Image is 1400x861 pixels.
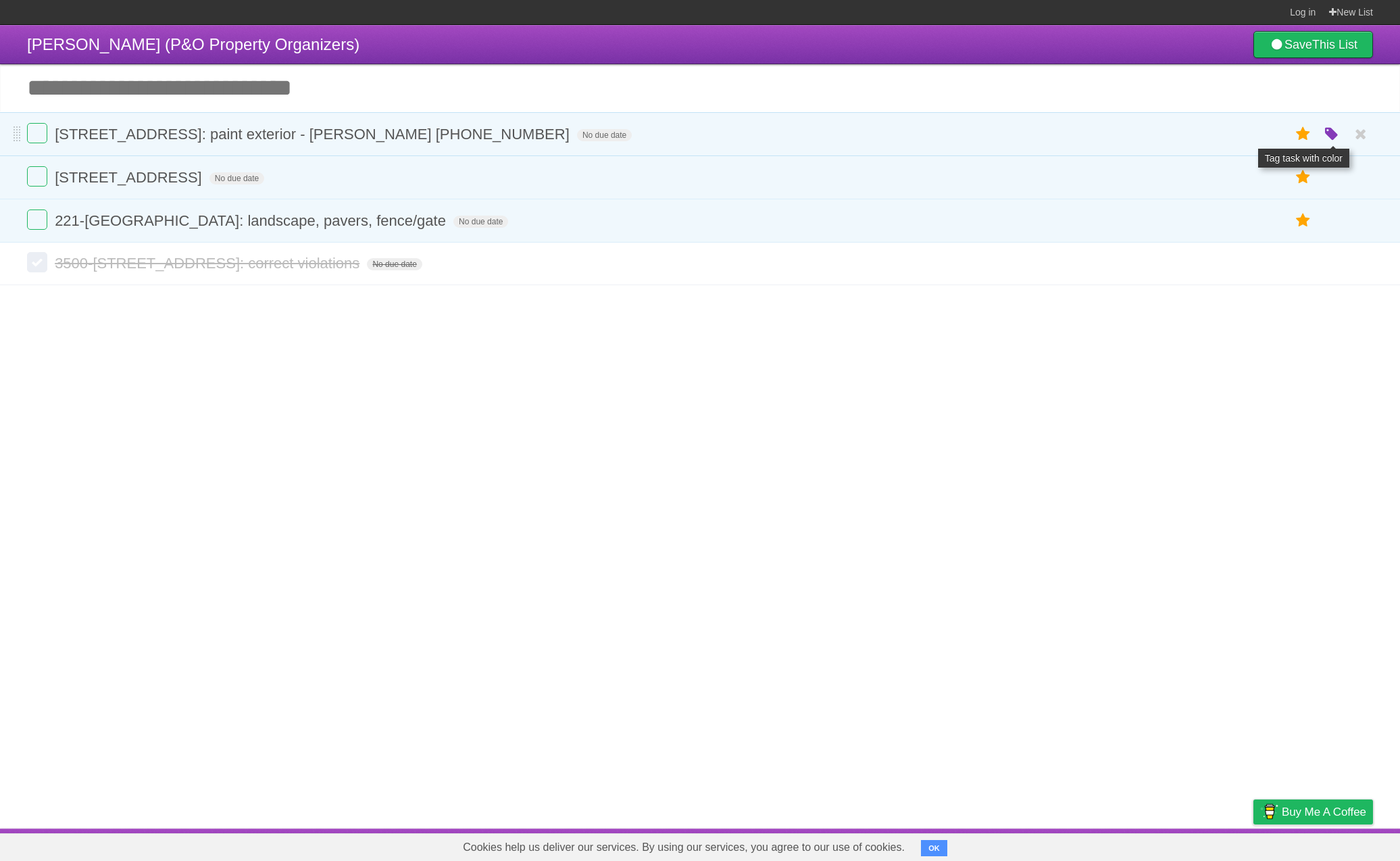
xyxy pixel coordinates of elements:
[1312,38,1357,51] b: This List
[453,216,508,228] span: No due date
[1236,832,1271,858] a: Privacy
[27,35,359,53] span: [PERSON_NAME] (P&O Property Organizers)
[27,252,47,272] label: Done
[1291,123,1316,145] label: Star task
[577,129,632,141] span: No due date
[1288,832,1373,858] a: Suggest a feature
[1074,832,1102,858] a: About
[1118,832,1173,858] a: Developers
[209,172,264,184] span: No due date
[1253,799,1373,825] a: Buy me a coffee
[1253,31,1373,58] a: SaveThis List
[1190,832,1220,858] a: Terms
[55,212,449,229] span: 221-[GEOGRAPHIC_DATA]: landscape, pavers, fence/gate
[27,123,47,143] label: Done
[1260,800,1278,823] img: Buy me a coffee
[921,840,947,856] button: OK
[1291,210,1316,232] label: Star task
[27,210,47,230] label: Done
[27,166,47,187] label: Done
[449,834,918,861] span: Cookies help us deliver our services. By using our services, you agree to our use of cookies.
[367,258,422,270] span: No due date
[1282,800,1366,824] span: Buy me a coffee
[55,255,363,272] span: 3500-[STREET_ADDRESS]: correct violations
[55,126,573,143] span: [STREET_ADDRESS]: paint exterior - [PERSON_NAME] [PHONE_NUMBER]
[55,169,205,186] span: [STREET_ADDRESS]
